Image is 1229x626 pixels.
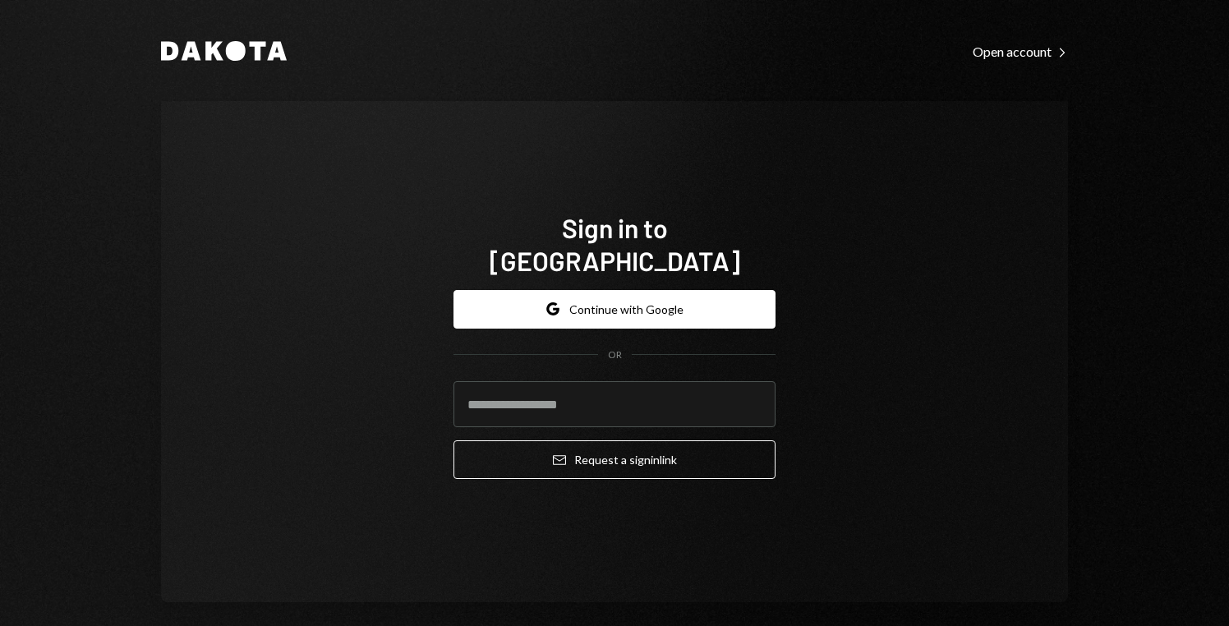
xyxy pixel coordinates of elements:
h1: Sign in to [GEOGRAPHIC_DATA] [453,211,776,277]
div: OR [608,348,622,362]
a: Open account [973,42,1068,60]
div: Open account [973,44,1068,60]
button: Request a signinlink [453,440,776,479]
button: Continue with Google [453,290,776,329]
